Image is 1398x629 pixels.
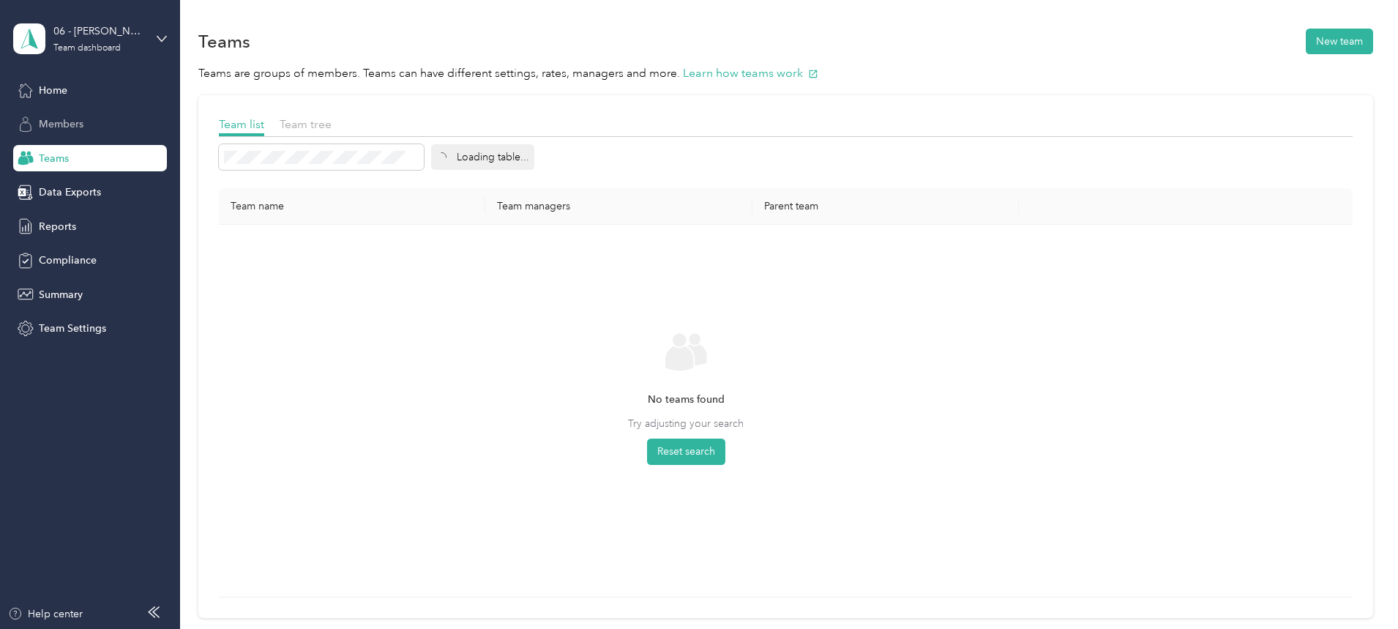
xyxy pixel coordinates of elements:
th: Team name [219,188,485,225]
span: Team tree [280,117,332,131]
span: Data Exports [39,185,101,200]
button: Reset search [647,439,725,465]
h1: Teams [198,34,250,49]
th: Team managers [485,188,752,225]
th: Parent team [752,188,1019,225]
span: Members [39,116,83,132]
span: Reports [39,219,76,234]
span: Teams [39,151,69,166]
span: Team Settings [39,321,106,336]
span: No teams found [648,392,725,408]
span: Try adjusting your search [628,416,744,431]
button: Learn how teams work [683,64,818,83]
button: New team [1306,29,1373,54]
span: Team list [219,117,264,131]
iframe: Everlance-gr Chat Button Frame [1316,547,1398,629]
span: Compliance [39,253,97,268]
div: Team dashboard [53,44,121,53]
p: Teams are groups of members. Teams can have different settings, rates, managers and more. [198,64,1373,83]
div: Loading table... [431,144,534,170]
span: Home [39,83,67,98]
div: 06 - [PERSON_NAME] of NW Ark [53,23,145,39]
span: Summary [39,287,83,302]
button: Help center [8,606,83,622]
